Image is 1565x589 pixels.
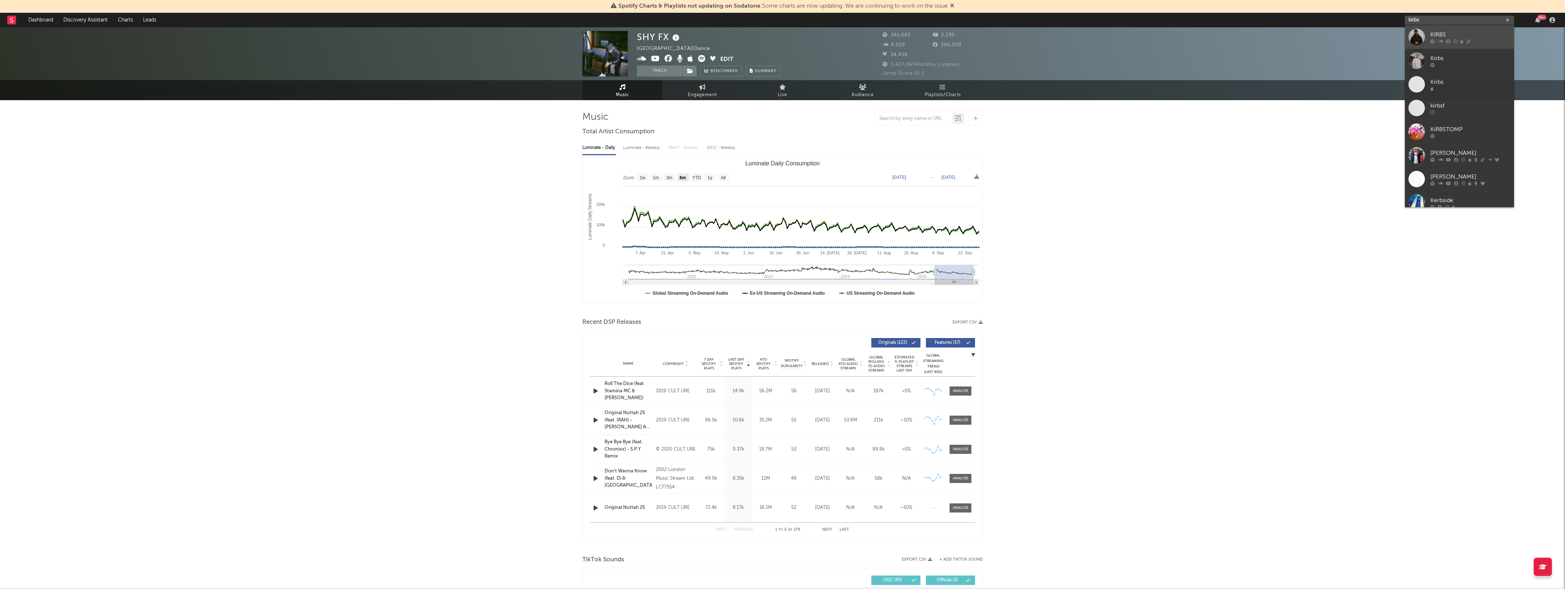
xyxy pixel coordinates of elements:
[1430,101,1510,110] div: kirbsf
[754,388,777,395] div: 56.2M
[838,446,863,453] div: N/A
[1405,120,1514,144] a: KiRBSTOMP
[699,388,723,395] div: 111k
[707,142,736,154] div: OCC - Weekly
[656,503,696,512] div: 2019 CULT.URE
[840,528,849,532] button: Last
[838,388,863,395] div: N/A
[605,409,652,431] a: Original Nuttah 25 (feat. IRAH) - [PERSON_NAME] & Status Remix
[876,116,952,122] input: Search by song name or URL
[742,80,823,100] a: Live
[605,380,652,402] a: Roll The Dice (feat. Stamina MC & [PERSON_NAME])
[933,43,962,47] span: 196,000
[958,251,972,255] text: 22. Sep
[582,142,616,154] div: Luminate - Daily
[902,557,932,562] button: Export CSV
[710,67,738,76] span: Benchmark
[605,439,652,460] a: Bye Bye Bye (feat. Chronixx) - S.P.Y Remix
[810,417,835,424] div: [DATE]
[904,251,918,255] text: 25. Aug
[582,80,662,100] a: Music
[656,445,696,454] div: © 2020 CULT.URE
[726,388,750,395] div: 14.9k
[726,417,750,424] div: 10.6k
[810,446,835,453] div: [DATE]
[903,80,983,100] a: Playlists/Charts
[1405,96,1514,120] a: kirbsf
[883,52,908,57] span: 34,958
[929,175,934,180] text: →
[838,504,863,511] div: N/A
[883,62,960,67] span: 1,407,869 Monthly Listeners
[688,91,717,99] span: Engagement
[700,66,742,76] a: Benchmark
[894,355,914,373] span: Estimated % Playlist Streams Last Day
[582,127,654,136] span: Total Artist Consumption
[138,13,161,27] a: Leads
[699,417,723,424] div: 96.5k
[745,160,820,166] text: Luminate Daily Consumption
[755,69,776,73] span: Summary
[781,504,807,511] div: 52
[1430,172,1510,181] div: [PERSON_NAME]
[820,251,840,255] text: 14. [DATE]
[714,251,729,255] text: 19. May
[952,320,983,325] button: Export CSV
[942,175,955,180] text: [DATE]
[623,142,661,154] div: Luminate - Weekly
[931,578,964,582] span: Official ( 3 )
[769,251,782,255] text: 16. Jun
[721,175,725,180] text: All
[1430,196,1510,205] div: Kerbside
[781,417,807,424] div: 55
[871,338,920,347] button: Originals(122)
[699,504,723,511] div: 72.4k
[692,175,701,180] text: YTD
[618,3,948,9] span: : Some charts are now updating. We are continuing to work on the issue
[781,446,807,453] div: 53
[637,31,681,43] div: SHY FX
[113,13,138,27] a: Charts
[871,576,920,585] button: UGC(93)
[892,175,906,180] text: [DATE]
[1405,49,1514,72] a: Kirbs
[743,251,754,255] text: 2. Jun
[810,475,835,482] div: [DATE]
[950,3,954,9] span: Dismiss
[926,576,975,585] button: Official(3)
[1430,54,1510,63] div: Kirbs
[877,251,891,255] text: 11. Aug
[933,33,955,38] span: 2,230
[1537,15,1546,20] div: 99 +
[699,475,723,482] div: 49.9k
[1430,149,1510,157] div: [PERSON_NAME]
[866,446,891,453] div: 99.8k
[726,357,746,370] span: Last Day Spotify Plays
[778,91,787,99] span: Live
[847,291,915,296] text: US Streaming On-Demand Audio
[838,417,863,424] div: 53.8M
[23,13,58,27] a: Dashboard
[653,291,728,296] text: Global Streaming On-Demand Audio
[656,387,696,396] div: 2019 CULT.URE
[838,357,858,370] span: Global ATD Audio Streams
[662,80,742,100] a: Engagement
[1535,17,1540,23] button: 99+
[754,475,777,482] div: 12M
[720,55,733,64] button: Edit
[661,251,674,255] text: 21. Apr
[699,357,718,370] span: 7 Day Spotify Plays
[605,361,652,366] div: Name
[876,341,910,345] span: Originals ( 122 )
[778,528,783,531] span: to
[754,504,777,511] div: 16.1M
[746,66,780,76] button: Summary
[754,446,777,453] div: 18.7M
[605,468,652,489] div: Don't Wanna Know (feat. Di & [GEOGRAPHIC_DATA])
[883,43,905,47] span: 9,029
[876,578,910,582] span: UGC ( 93 )
[680,175,686,180] text: 6m
[866,504,891,511] div: N/A
[883,71,924,76] span: Jump Score: 51.2
[663,362,684,366] span: Copyright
